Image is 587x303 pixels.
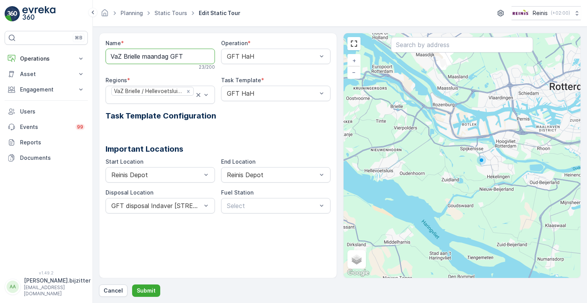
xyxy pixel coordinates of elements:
a: Static Tours [154,10,187,16]
p: Select [227,201,317,210]
a: Homepage [101,12,109,18]
label: Start Location [106,158,143,165]
span: + [352,57,356,64]
p: ⌘B [75,35,82,41]
button: Reinis(+02:00) [512,6,581,20]
button: AA[PERSON_NAME].bijzitter[EMAIL_ADDRESS][DOMAIN_NAME] [5,277,88,297]
p: Users [20,108,85,115]
p: Cancel [104,287,123,295]
div: AA [7,281,19,293]
p: Reinis [533,9,548,17]
h2: Task Template Configuration [106,110,330,122]
span: v 1.49.2 [5,271,88,275]
div: Remove VaZ Brielle / Hellevoetsluis maandag GFT [184,88,193,95]
p: 99 [77,124,83,130]
a: Layers [348,251,365,268]
p: Operations [20,55,72,63]
p: Reports [20,139,85,146]
img: logo_light-DOdMpM7g.png [22,6,55,22]
div: VaZ Brielle / Hellevoetsluis maandag GFT [112,87,184,95]
p: Events [20,123,71,131]
button: Asset [5,66,88,82]
p: Documents [20,154,85,162]
img: Reinis-Logo-Vrijstaand_Tekengebied-1-copy2_aBO4n7j.png [512,9,530,17]
p: Important Locations [106,143,330,155]
span: − [352,69,356,75]
a: Planning [121,10,143,16]
label: Regions [106,77,127,83]
p: Submit [137,287,156,295]
label: End Location [221,158,255,165]
a: Zoom In [348,55,360,66]
p: Engagement [20,86,72,93]
label: Disposal Location [106,189,153,196]
p: 23 / 200 [199,64,215,70]
p: [EMAIL_ADDRESS][DOMAIN_NAME] [24,284,91,297]
p: Asset [20,70,72,78]
label: Task Template [221,77,261,83]
p: [PERSON_NAME].bijzitter [24,277,91,284]
img: Google [345,268,371,278]
label: Operation [221,40,248,46]
button: Cancel [99,284,127,297]
p: ( +02:00 ) [551,10,570,16]
a: Documents [5,150,88,166]
img: logo [5,6,20,22]
input: Search by address [391,37,533,52]
label: Fuel Station [221,189,253,196]
a: Zoom Out [348,66,360,78]
label: Name [106,40,121,46]
a: Reports [5,135,88,150]
a: Open this area in Google Maps (opens a new window) [345,268,371,278]
button: Operations [5,51,88,66]
a: View Fullscreen [348,38,360,49]
span: Edit Static Tour [197,9,242,17]
button: Submit [132,284,160,297]
button: Engagement [5,82,88,97]
a: Events99 [5,119,88,135]
a: Users [5,104,88,119]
